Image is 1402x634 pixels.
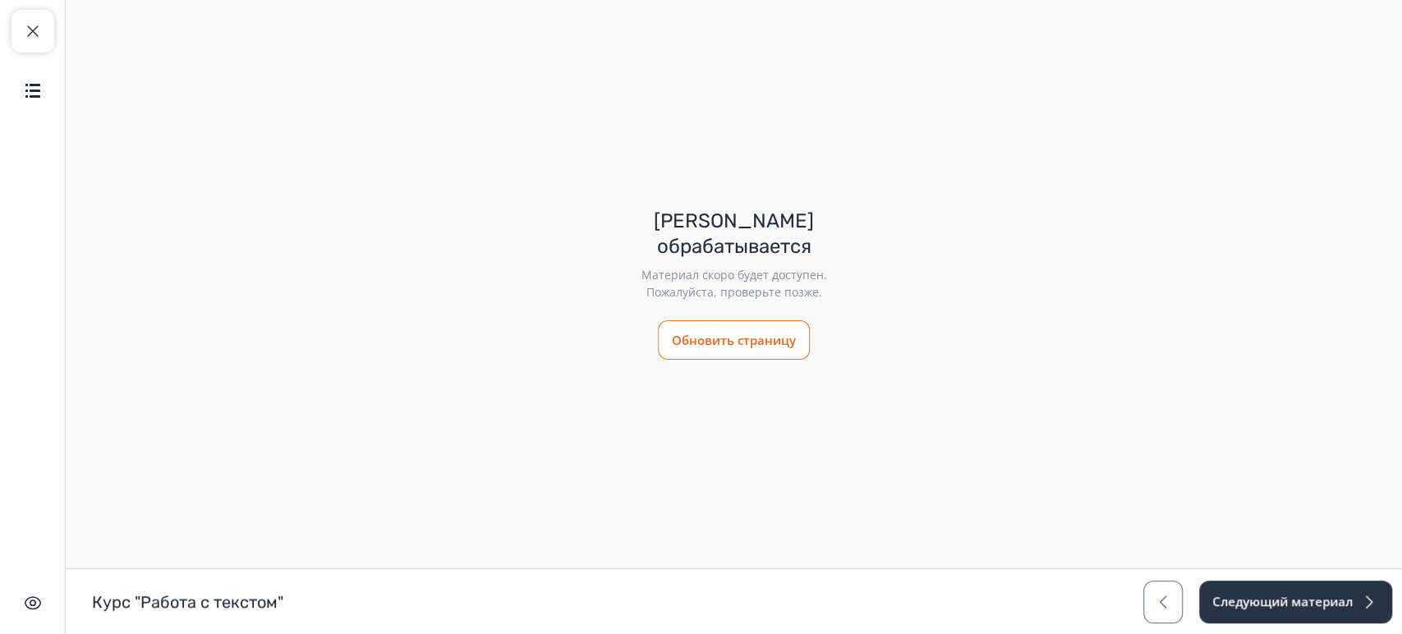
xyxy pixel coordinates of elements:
[613,266,855,301] div: Материал скоро будет доступен. Пожалуйста, проверьте позже.
[1199,581,1392,623] button: Следующий материал
[23,593,43,613] img: Скрыть интерфейс
[23,80,43,100] img: Содержание
[658,320,810,360] button: Обновить страницу
[613,209,855,260] h1: [PERSON_NAME] обрабатывается
[92,591,283,613] h1: Курс "Работа с текстом"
